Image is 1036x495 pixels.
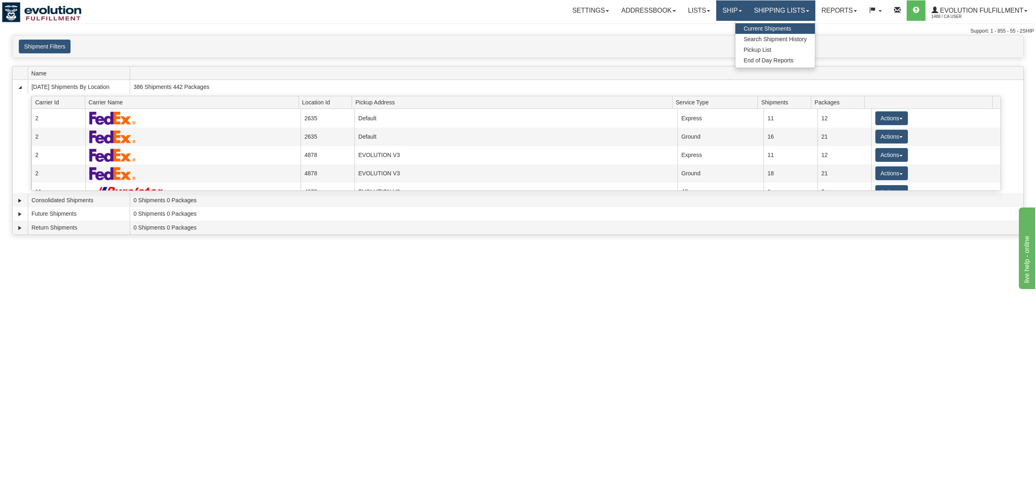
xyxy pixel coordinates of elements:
[31,146,85,164] td: 2
[16,83,24,91] a: Collapse
[301,128,354,146] td: 2635
[875,111,908,125] button: Actions
[817,128,871,146] td: 21
[735,23,815,34] a: Current Shipments
[354,109,677,127] td: Default
[764,109,817,127] td: 11
[31,128,85,146] td: 2
[16,224,24,232] a: Expand
[677,128,764,146] td: Ground
[761,96,811,108] span: Shipments
[354,128,677,146] td: Default
[764,164,817,183] td: 18
[735,34,815,44] a: Search Shipment History
[2,28,1034,35] div: Support: 1 - 855 - 55 - 2SHIP
[735,55,815,66] a: End of Day Reports
[89,148,136,162] img: FedEx Express®
[677,164,764,183] td: Ground
[130,193,1023,207] td: 0 Shipments 0 Packages
[677,183,764,201] td: All
[566,0,615,21] a: Settings
[89,167,136,180] img: FedEx Express®
[301,109,354,127] td: 2635
[764,183,817,201] td: 1
[932,13,993,21] span: 1488 / CA User
[938,7,1023,14] span: Evolution Fulfillment
[31,183,85,201] td: 11
[744,36,807,42] span: Search Shipment History
[716,0,748,21] a: Ship
[28,193,130,207] td: Consolidated Shipments
[817,164,871,183] td: 21
[735,44,815,55] a: Pickup List
[28,80,130,94] td: [DATE] Shipments By Location
[677,109,764,127] td: Express
[817,146,871,164] td: 12
[19,40,71,53] button: Shipment Filters
[89,111,136,125] img: FedEx Express®
[301,183,354,201] td: 4878
[744,25,791,32] span: Current Shipments
[817,183,871,201] td: 2
[89,130,136,144] img: FedEx Express®
[677,146,764,164] td: Express
[875,185,908,199] button: Actions
[354,164,677,183] td: EVOLUTION V3
[130,80,1023,94] td: 386 Shipments 442 Packages
[615,0,682,21] a: Addressbook
[875,166,908,180] button: Actions
[16,197,24,205] a: Expand
[35,96,85,108] span: Carrier Id
[815,96,864,108] span: Packages
[130,207,1023,221] td: 0 Shipments 0 Packages
[302,96,352,108] span: Location Id
[354,146,677,164] td: EVOLUTION V3
[1017,206,1035,289] iframe: chat widget
[16,210,24,218] a: Expand
[130,221,1023,234] td: 0 Shipments 0 Packages
[744,46,771,53] span: Pickup List
[676,96,758,108] span: Service Type
[875,148,908,162] button: Actions
[764,146,817,164] td: 11
[89,96,299,108] span: Carrier Name
[682,0,716,21] a: Lists
[925,0,1034,21] a: Evolution Fulfillment 1488 / CA User
[31,109,85,127] td: 2
[355,96,672,108] span: Pickup Address
[815,0,863,21] a: Reports
[28,221,130,234] td: Return Shipments
[301,164,354,183] td: 4878
[744,57,793,64] span: End of Day Reports
[31,164,85,183] td: 2
[354,183,677,201] td: EVOLUTION V3
[764,128,817,146] td: 16
[6,5,75,15] div: live help - online
[28,207,130,221] td: Future Shipments
[2,2,82,22] img: logo1488.jpg
[817,109,871,127] td: 12
[31,67,130,80] span: Name
[301,146,354,164] td: 4878
[875,130,908,144] button: Actions
[89,186,166,197] img: Purolator
[748,0,815,21] a: Shipping lists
